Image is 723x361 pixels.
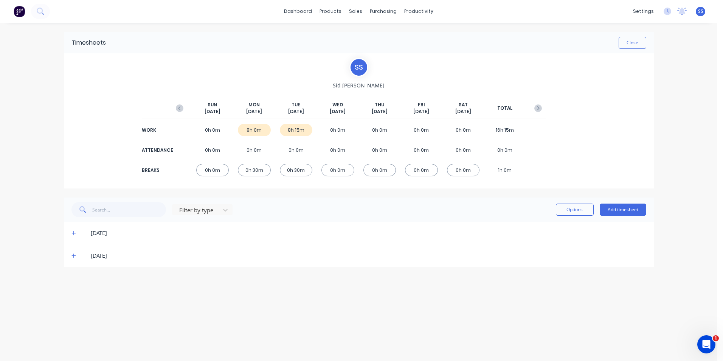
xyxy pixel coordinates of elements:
[345,6,366,17] div: sales
[205,108,220,115] span: [DATE]
[489,164,521,176] div: 1h 0m
[713,335,719,341] span: 1
[321,124,354,136] div: 0h 0m
[288,108,304,115] span: [DATE]
[238,144,271,156] div: 0h 0m
[366,6,400,17] div: purchasing
[280,144,313,156] div: 0h 0m
[375,101,384,108] span: THU
[196,124,229,136] div: 0h 0m
[280,124,313,136] div: 8h 15m
[196,144,229,156] div: 0h 0m
[196,164,229,176] div: 0h 0m
[363,144,396,156] div: 0h 0m
[413,108,429,115] span: [DATE]
[363,124,396,136] div: 0h 0m
[600,204,646,216] button: Add timesheet
[91,252,646,260] div: [DATE]
[321,144,354,156] div: 0h 0m
[330,108,346,115] span: [DATE]
[489,144,521,156] div: 0h 0m
[447,164,480,176] div: 0h 0m
[619,37,646,49] button: Close
[459,101,468,108] span: SAT
[321,164,354,176] div: 0h 0m
[71,38,106,47] div: Timesheets
[280,164,313,176] div: 0h 30m
[489,124,521,136] div: 16h 15m
[142,127,172,134] div: WORK
[14,6,25,17] img: Factory
[405,164,438,176] div: 0h 0m
[629,6,658,17] div: settings
[91,229,646,237] div: [DATE]
[447,144,480,156] div: 0h 0m
[92,202,166,217] input: Search...
[142,147,172,154] div: ATTENDANCE
[556,204,594,216] button: Options
[238,164,271,176] div: 0h 30m
[332,101,343,108] span: WED
[333,81,385,89] span: Sid [PERSON_NAME]
[372,108,388,115] span: [DATE]
[292,101,300,108] span: TUE
[418,101,425,108] span: FRI
[405,144,438,156] div: 0h 0m
[280,6,316,17] a: dashboard
[405,124,438,136] div: 0h 0m
[697,335,715,353] iframe: Intercom live chat
[248,101,260,108] span: MON
[363,164,396,176] div: 0h 0m
[238,124,271,136] div: 8h 0m
[698,8,703,15] span: SS
[316,6,345,17] div: products
[400,6,437,17] div: productivity
[447,124,480,136] div: 0h 0m
[497,105,512,112] span: TOTAL
[349,58,368,77] div: S S
[208,101,217,108] span: SUN
[246,108,262,115] span: [DATE]
[142,167,172,174] div: BREAKS
[455,108,471,115] span: [DATE]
